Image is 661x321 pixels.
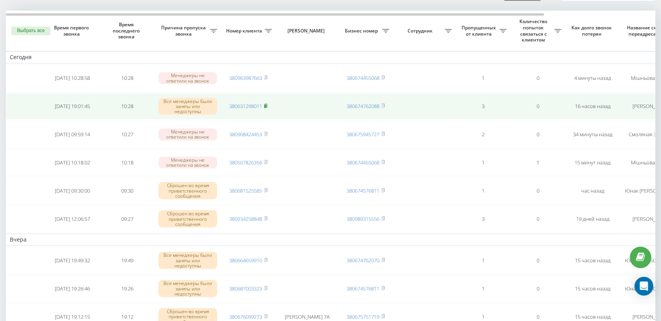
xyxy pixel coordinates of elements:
a: 380674576811 [347,285,379,292]
td: 19:49 [100,247,154,274]
td: [DATE] 12:06:57 [45,206,100,232]
td: 1 [456,247,510,274]
td: 1 [456,65,510,92]
td: 09:27 [100,206,154,232]
a: 380934258848 [229,215,262,222]
span: Номер клиента [225,28,265,34]
td: 0 [510,93,565,120]
td: [DATE] 19:01:45 [45,93,100,120]
td: 10:18 [100,149,154,176]
a: 380631298011 [229,103,262,110]
td: 1 [510,149,565,176]
td: 2 [456,121,510,148]
td: 10:27 [100,121,154,148]
a: 380687003323 [229,285,262,292]
td: 3 [456,93,510,120]
td: 15 часов назад [565,247,620,274]
a: 380681525585 [229,187,262,194]
a: 380989315556 [347,215,379,222]
div: Open Intercom Messenger [634,277,653,296]
td: 10:28 [100,93,154,120]
span: Количество попыток связаться с клиентом [514,18,554,43]
td: 15 минут назад [565,149,620,176]
td: 1 [456,149,510,176]
span: Пропущенных от клиента [460,25,499,37]
div: Все менеджеры были заняты или недоступны [158,280,217,297]
td: 0 [510,206,565,232]
td: [DATE] 10:18:02 [45,149,100,176]
td: 16 часов назад [565,93,620,120]
td: [DATE] 19:26:46 [45,275,100,302]
td: [DATE] 10:28:58 [45,65,100,92]
a: 380674762070 [347,257,379,264]
a: 380963987663 [229,74,262,81]
td: 3 [456,206,510,232]
td: 0 [510,177,565,204]
span: Время последнего звонка [106,22,148,40]
div: Сброшен во время приветственного сообщения [158,182,217,199]
td: 19 дней назад [565,206,620,232]
a: 380676099273 [229,313,262,320]
td: 15 часов назад [565,275,620,302]
td: [DATE] 09:30:00 [45,177,100,204]
span: Как долго звонок потерян [571,25,614,37]
a: 380674576811 [347,187,379,194]
div: Все менеджеры были заняты или недоступны [158,252,217,269]
div: Все менеджеры были заняты или недоступны [158,98,217,115]
div: Менеджеры не ответили на звонок [158,72,217,84]
td: 09:30 [100,177,154,204]
a: 380675751719 [347,313,379,320]
td: [DATE] 19:49:32 [45,247,100,274]
td: 0 [510,65,565,92]
span: Сотрудник [397,28,445,34]
a: 380674762088 [347,103,379,110]
a: 380968424453 [229,131,262,138]
td: 10:28 [100,65,154,92]
a: 380675945727 [347,131,379,138]
div: Сброшен во время приветственного сообщения [158,210,217,227]
div: Менеджеры не ответили на звонок [158,128,217,140]
div: Менеджеры не ответили на звонок [158,157,217,168]
a: 380664659910 [229,257,262,264]
td: 1 [456,275,510,302]
td: 0 [510,121,565,148]
td: час назад [565,177,620,204]
button: Выбрать все [11,27,50,35]
td: 0 [510,275,565,302]
td: 4 минуты назад [565,65,620,92]
span: Время первого звонка [51,25,93,37]
span: [PERSON_NAME] [282,28,332,34]
td: 19:26 [100,275,154,302]
span: Бизнес номер [342,28,382,34]
td: 1 [456,177,510,204]
td: [DATE] 09:59:14 [45,121,100,148]
a: 380674455068 [347,159,379,166]
td: 0 [510,247,565,274]
a: 380507826356 [229,159,262,166]
a: 380674455068 [347,74,379,81]
td: 34 минуты назад [565,121,620,148]
span: Причина пропуска звонка [158,25,210,37]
